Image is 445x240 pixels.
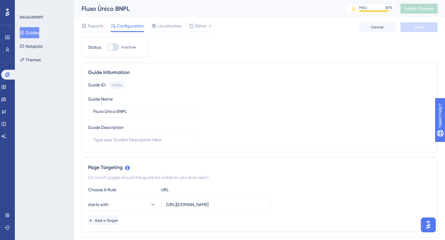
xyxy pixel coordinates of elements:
[415,25,423,30] span: Save
[166,201,266,208] input: yourwebsite.com/path
[88,43,102,51] div: Status:
[93,108,193,115] input: Type your Guide’s Name here
[88,95,113,103] div: Guide Name
[400,22,438,32] button: Save
[195,22,207,30] span: Editor
[88,22,103,30] span: Reports
[20,41,43,52] button: Hotspots
[400,4,438,14] button: Publish Changes
[95,218,118,223] span: Add a Target
[20,15,43,20] div: ENGAGEMENT
[82,4,331,13] div: Fluxo Único BNPL
[88,124,124,131] div: Guide Description
[88,164,431,171] div: Page Targeting
[111,83,122,88] div: 149634
[117,22,144,30] span: Configuration
[88,174,431,181] div: On which pages should the guide be visible to your end users?
[20,54,41,65] button: Themes
[88,186,156,193] div: Choose A Rule
[88,216,118,226] button: Add a Target
[371,25,384,30] span: Cancel
[359,5,367,10] div: MAU
[161,186,229,193] div: URL
[88,69,431,76] div: Guide Information
[386,5,392,10] div: 87 %
[88,81,106,89] div: Guide ID:
[20,27,39,38] button: Guides
[121,45,136,50] span: Inactive
[88,198,156,211] button: starts with
[404,6,434,11] span: Publish Changes
[419,216,438,234] iframe: UserGuiding AI Assistant Launcher
[93,136,193,143] input: Type your Guide’s Description here
[15,2,39,9] span: Need Help?
[88,201,108,208] span: starts with
[358,22,396,32] button: Cancel
[158,22,182,30] span: Localization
